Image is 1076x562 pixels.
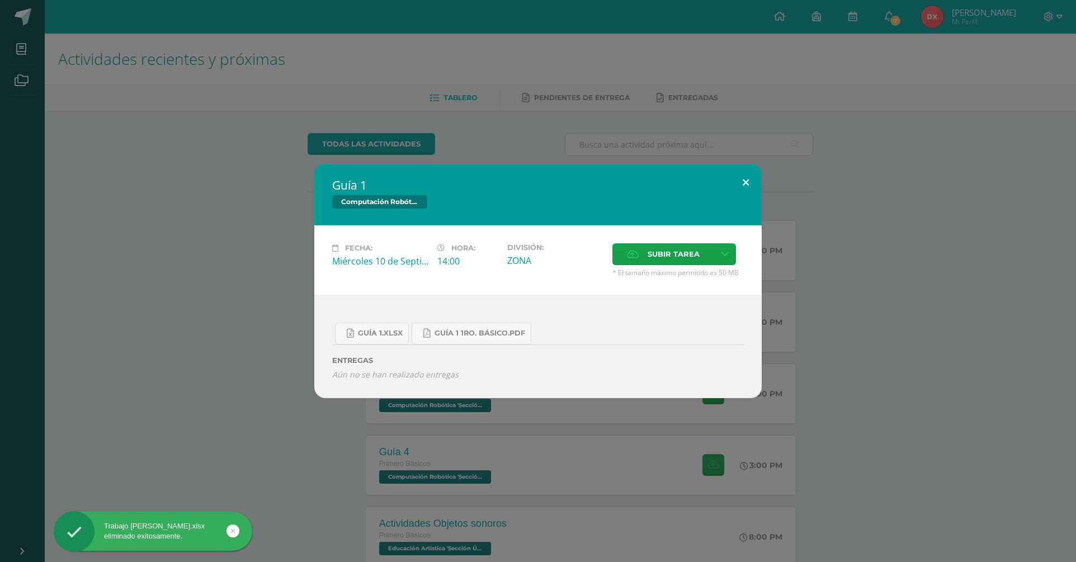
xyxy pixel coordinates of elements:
[451,244,475,252] span: Hora:
[648,244,700,265] span: Subir tarea
[412,323,531,344] a: Guía 1 1ro. Básico.pdf
[612,268,744,277] span: * El tamaño máximo permitido es 50 MB
[332,369,744,380] i: Aún no se han realizado entregas
[332,177,744,193] h2: Guía 1
[358,329,403,338] span: Guía 1.xlsx
[345,244,372,252] span: Fecha:
[437,255,498,267] div: 14:00
[332,255,428,267] div: Miércoles 10 de Septiembre
[332,195,427,209] span: Computación Robótica
[507,243,603,252] label: División:
[730,164,762,202] button: Close (Esc)
[435,329,525,338] span: Guía 1 1ro. Básico.pdf
[332,356,744,365] label: ENTREGAS
[507,254,603,267] div: ZONA
[335,323,409,344] a: Guía 1.xlsx
[54,521,252,541] div: Trabajo [PERSON_NAME].xlsx eliminado exitosamente.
